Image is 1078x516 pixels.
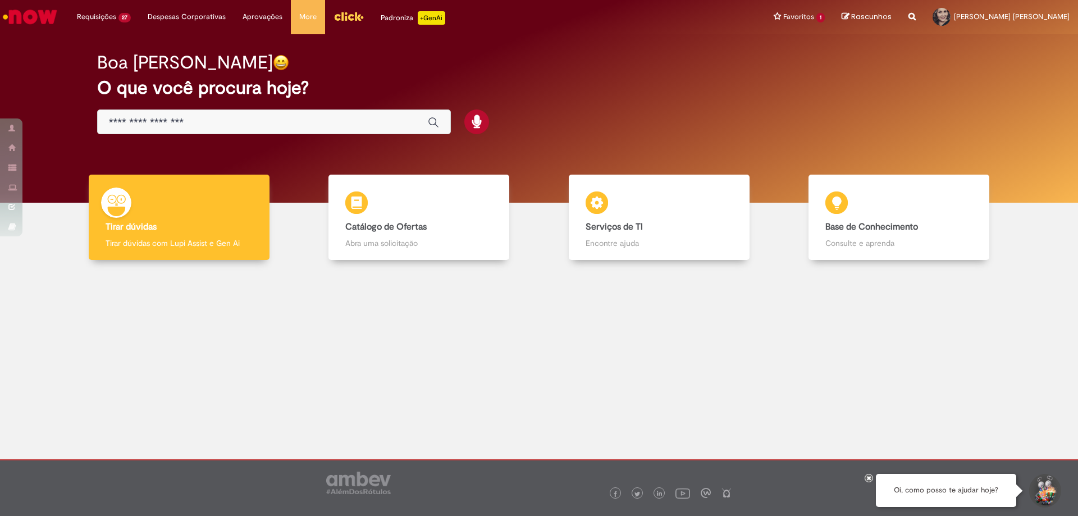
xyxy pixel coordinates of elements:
img: logo_footer_linkedin.png [657,491,663,497]
div: Oi, como posso te ajudar hoje? [876,474,1016,507]
span: Rascunhos [851,11,892,22]
span: 27 [118,13,131,22]
img: logo_footer_ambev_rotulo_gray.png [326,472,391,494]
img: logo_footer_twitter.png [634,491,640,497]
div: Padroniza [381,11,445,25]
button: Iniciar Conversa de Suporte [1027,474,1061,508]
img: logo_footer_naosei.png [721,488,732,498]
h2: O que você procura hoje? [97,78,981,98]
img: click_logo_yellow_360x200.png [334,8,364,25]
img: ServiceNow [1,6,59,28]
span: More [299,11,317,22]
a: Tirar dúvidas Tirar dúvidas com Lupi Assist e Gen Ai [59,175,299,261]
b: Catálogo de Ofertas [345,221,427,232]
b: Base de Conhecimento [825,221,918,232]
img: logo_footer_youtube.png [675,486,690,500]
img: happy-face.png [273,54,289,71]
p: Abra uma solicitação [345,238,492,249]
a: Base de Conhecimento Consulte e aprenda [779,175,1020,261]
b: Serviços de TI [586,221,643,232]
a: Catálogo de Ofertas Abra uma solicitação [299,175,540,261]
span: [PERSON_NAME] [PERSON_NAME] [954,12,1070,21]
p: +GenAi [418,11,445,25]
img: logo_footer_facebook.png [613,491,618,497]
a: Rascunhos [842,12,892,22]
b: Tirar dúvidas [106,221,157,232]
span: 1 [816,13,825,22]
span: Favoritos [783,11,814,22]
a: Serviços de TI Encontre ajuda [539,175,779,261]
p: Tirar dúvidas com Lupi Assist e Gen Ai [106,238,253,249]
img: logo_footer_workplace.png [701,488,711,498]
h2: Boa [PERSON_NAME] [97,53,273,72]
span: Aprovações [243,11,282,22]
span: Requisições [77,11,116,22]
p: Consulte e aprenda [825,238,972,249]
p: Encontre ajuda [586,238,733,249]
span: Despesas Corporativas [148,11,226,22]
